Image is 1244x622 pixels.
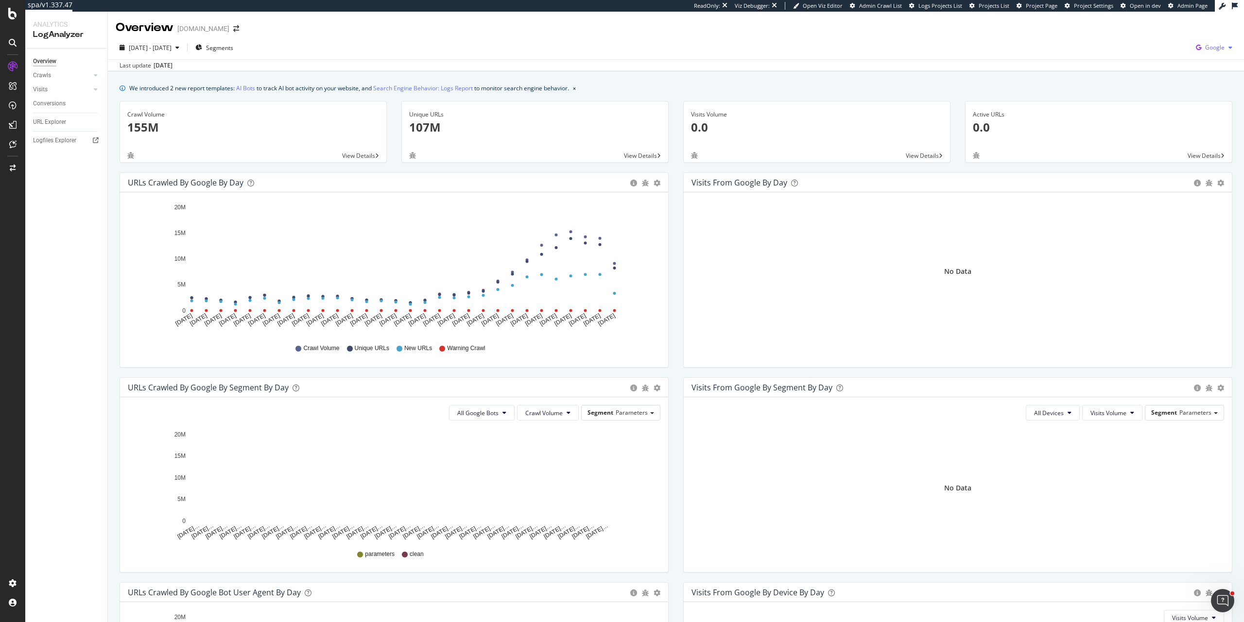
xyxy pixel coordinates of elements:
a: AI Bots [236,83,255,93]
button: Crawl Volume [517,405,579,420]
svg: A chart. [128,200,657,335]
p: 155M [127,119,379,135]
text: [DATE] [582,312,602,327]
p: 107M [409,119,661,135]
text: [DATE] [218,312,237,327]
text: [DATE] [261,312,281,327]
span: Admin Page [1177,2,1208,9]
div: No Data [944,483,971,493]
div: bug [642,589,649,596]
div: Overview [33,56,56,67]
span: View Details [906,151,939,160]
div: Overview [116,19,173,36]
div: bug [691,152,698,159]
div: bug [409,152,416,159]
div: bug [1206,385,1212,391]
text: 5M [177,282,186,288]
span: Parameters [616,408,648,417]
a: Admin Page [1168,2,1208,10]
span: Projects List [979,2,1009,9]
div: URLs Crawled by Google by day [128,178,243,187]
text: 20M [174,204,186,211]
div: Crawls [33,70,51,81]
text: [DATE] [509,312,529,327]
text: [DATE] [407,312,427,327]
a: Conversions [33,99,101,109]
text: [DATE] [466,312,485,327]
div: Visits from Google By Segment By Day [691,383,832,392]
text: [DATE] [538,312,558,327]
text: [DATE] [349,312,368,327]
div: Last update [120,61,173,70]
a: Logfiles Explorer [33,135,101,146]
span: All Devices [1034,409,1064,417]
button: close banner [570,81,578,95]
text: [DATE] [232,312,252,327]
text: 5M [177,496,186,503]
text: 15M [174,230,186,236]
a: Crawls [33,70,91,81]
text: [DATE] [422,312,441,327]
text: [DATE] [174,312,193,327]
span: View Details [1188,151,1221,160]
span: View Details [624,151,657,160]
div: gear [654,180,660,186]
div: We introduced 2 new report templates: to track AI bot activity on your website, and to monitor se... [129,83,569,93]
text: [DATE] [451,312,470,327]
text: [DATE] [480,312,500,327]
div: circle-info [1194,589,1201,596]
div: gear [1217,385,1224,391]
button: Visits Volume [1082,405,1142,420]
button: All Google Bots [449,405,515,420]
div: [DOMAIN_NAME] [177,24,229,34]
text: [DATE] [334,312,354,327]
div: gear [654,385,660,391]
div: circle-info [630,589,637,596]
a: URL Explorer [33,117,101,127]
div: gear [654,589,660,596]
div: URL Explorer [33,117,66,127]
text: [DATE] [393,312,412,327]
a: Visits [33,84,91,95]
div: Crawl Volume [127,110,379,119]
span: View Details [342,151,375,160]
div: bug [973,152,980,159]
span: parameters [365,550,395,558]
button: [DATE] - [DATE] [116,40,183,55]
div: gear [1217,180,1224,186]
div: bug [1206,589,1212,596]
span: Parameters [1179,408,1211,417]
p: 0.0 [691,119,943,135]
span: Logs Projects List [918,2,962,9]
span: Admin Crawl List [859,2,902,9]
span: Crawl Volume [525,409,563,417]
div: circle-info [1194,180,1201,186]
span: Segment [587,408,613,417]
span: Unique URLs [355,344,389,353]
button: Segments [191,40,237,55]
div: Logfiles Explorer [33,135,76,146]
a: Admin Crawl List [850,2,902,10]
div: info banner [120,83,1232,93]
span: Crawl Volume [303,344,339,353]
div: bug [642,385,649,391]
a: Overview [33,56,101,67]
text: [DATE] [305,312,325,327]
span: All Google Bots [457,409,499,417]
text: 10M [174,474,186,481]
span: Open in dev [1130,2,1161,9]
a: Project Settings [1065,2,1113,10]
div: circle-info [630,385,637,391]
svg: A chart. [128,428,657,541]
text: [DATE] [247,312,266,327]
text: 10M [174,255,186,262]
div: Unique URLs [409,110,661,119]
span: Segments [206,44,233,52]
div: Viz Debugger: [735,2,770,10]
div: arrow-right-arrow-left [233,25,239,32]
button: Google [1192,40,1236,55]
a: Open in dev [1121,2,1161,10]
a: Open Viz Editor [793,2,843,10]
